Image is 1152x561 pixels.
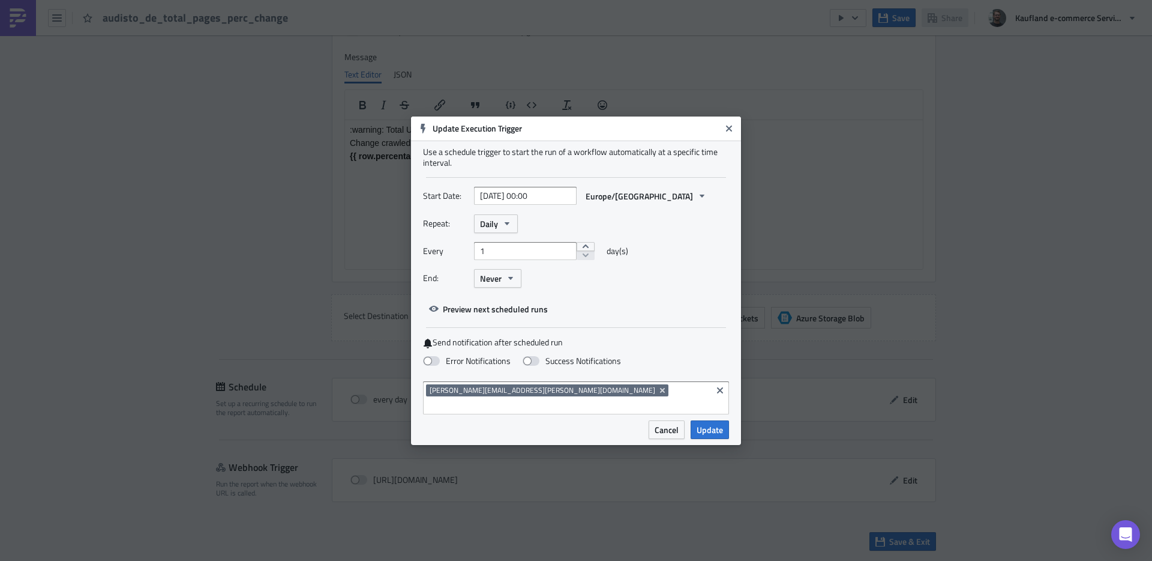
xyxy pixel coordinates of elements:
[443,303,548,315] span: Preview next scheduled runs
[523,356,621,366] label: Success Notifications
[577,242,595,252] button: increment
[5,31,126,41] strong: {{ row.percentage_change }}%
[423,242,468,260] label: Every
[480,217,498,230] span: Daily
[658,384,668,396] button: Remove Tag
[474,214,518,233] button: Daily
[607,242,628,260] span: day(s)
[423,337,729,348] label: Send notification after scheduled run
[142,18,216,28] strong: {{ row.load_date }}
[655,423,679,436] span: Cancel
[423,214,468,232] label: Repeat:
[474,187,577,205] input: YYYY-MM-DD HH:mm
[586,190,693,202] span: Europe/[GEOGRAPHIC_DATA]
[649,420,685,439] button: Cancel
[433,123,721,134] h6: Update Execution Trigger
[423,147,729,168] div: Use a schedule trigger to start the run of a workflow automatically at a specific time interval.
[423,269,468,287] label: End:
[480,272,502,285] span: Never
[5,5,573,41] body: Rich Text Area. Press ALT-0 for help.
[1111,520,1140,549] div: Open Intercom Messenger
[697,423,723,436] span: Update
[713,383,727,398] button: Clear selected items
[5,5,573,14] p: :warning: Total URLs crawled by audisto changed significantly
[423,300,554,318] button: Preview next scheduled runs
[720,120,738,138] button: Close
[580,187,713,205] button: Europe/[GEOGRAPHIC_DATA]
[430,386,655,395] span: [PERSON_NAME][EMAIL_ADDRESS][PERSON_NAME][DOMAIN_NAME]
[423,356,511,366] label: Error Notifications
[423,187,468,205] label: Start Date:
[577,250,595,260] button: decrement
[691,420,729,439] button: Update
[474,269,521,288] button: Never
[5,18,573,28] p: Change crawled URLs in :flag-de: on compared to the day before:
